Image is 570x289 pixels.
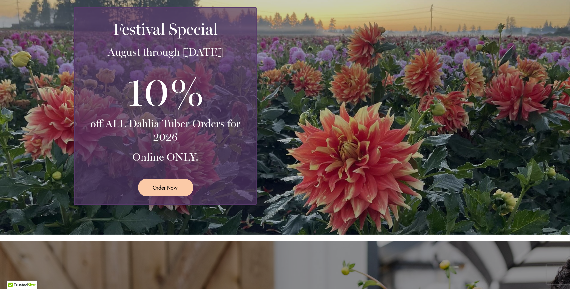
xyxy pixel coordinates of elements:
h3: off ALL Dahlia Tuber Orders for 2026 [83,117,248,144]
h3: August through [DATE] [83,45,248,59]
span: Order Now [153,184,178,191]
h3: 10% [83,65,248,117]
a: Order Now [138,179,193,196]
h3: Online ONLY. [83,150,248,164]
h2: Festival Special [83,20,248,38]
